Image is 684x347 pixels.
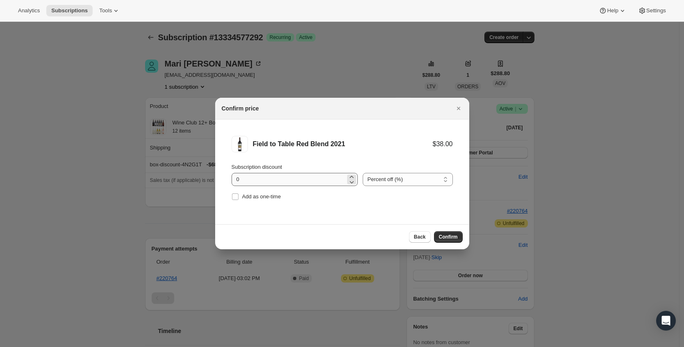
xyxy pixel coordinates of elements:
[99,7,112,14] span: Tools
[434,231,463,243] button: Confirm
[453,103,464,114] button: Close
[594,5,631,16] button: Help
[414,234,426,240] span: Back
[633,5,671,16] button: Settings
[656,311,676,331] div: Open Intercom Messenger
[253,140,433,148] div: Field to Table Red Blend 2021
[646,7,666,14] span: Settings
[242,193,281,200] span: Add as one-time
[439,234,458,240] span: Confirm
[409,231,431,243] button: Back
[232,164,282,170] span: Subscription discount
[433,140,453,148] div: $38.00
[94,5,125,16] button: Tools
[51,7,88,14] span: Subscriptions
[18,7,40,14] span: Analytics
[13,5,45,16] button: Analytics
[607,7,618,14] span: Help
[222,104,259,113] h2: Confirm price
[46,5,93,16] button: Subscriptions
